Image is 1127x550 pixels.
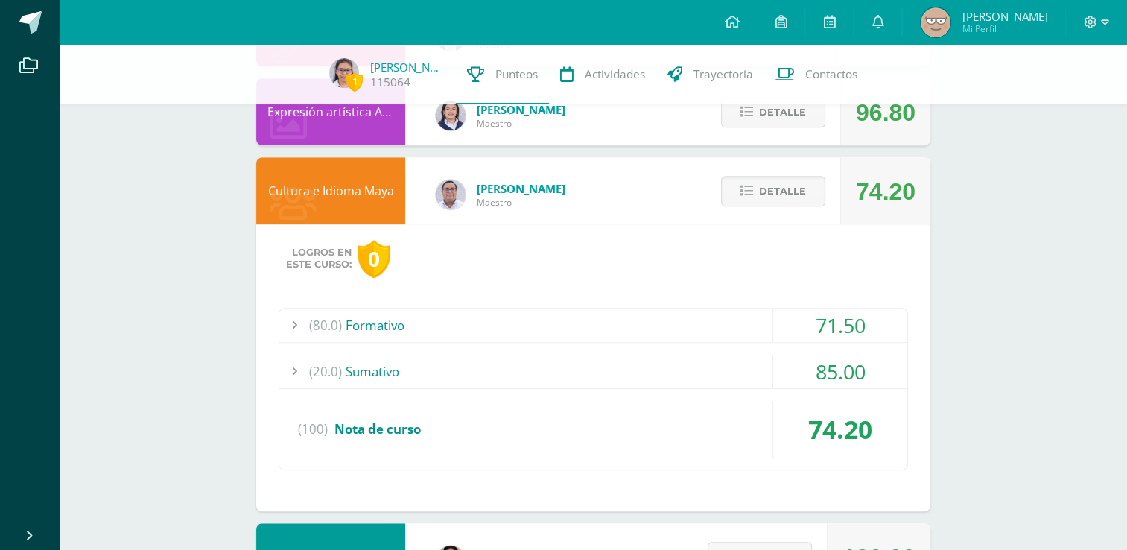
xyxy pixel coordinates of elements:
[759,177,806,205] span: Detalle
[436,180,466,209] img: 5778bd7e28cf89dedf9ffa8080fc1cd8.png
[279,355,907,388] div: Sumativo
[334,420,421,437] span: Nota de curso
[329,58,359,88] img: 9f4b94e99bd453ca0c7e9e26828c986f.png
[477,102,565,117] span: [PERSON_NAME]
[477,181,565,196] span: [PERSON_NAME]
[370,75,410,90] a: 115064
[764,45,869,104] a: Contactos
[256,78,405,145] div: Expresión artística ARTES PLÁSTICAS
[585,66,645,82] span: Actividades
[549,45,656,104] a: Actividades
[721,176,825,206] button: Detalle
[279,309,907,342] div: Formativo
[256,157,405,224] div: Cultura e Idioma Maya
[759,98,806,126] span: Detalle
[921,7,950,37] img: b08fa849ce700c2446fec7341b01b967.png
[370,60,445,75] a: [PERSON_NAME]
[346,72,363,91] span: 1
[286,247,352,271] span: Logros en este curso:
[436,101,466,130] img: 799791cd4ec4703767168e1db4dfe2dd.png
[456,45,549,104] a: Punteos
[693,66,753,82] span: Trayectoria
[656,45,764,104] a: Trayectoria
[358,240,390,278] div: 0
[773,355,907,388] div: 85.00
[962,22,1047,35] span: Mi Perfil
[773,401,907,458] div: 74.20
[805,66,857,82] span: Contactos
[477,196,565,209] span: Maestro
[477,117,565,130] span: Maestro
[856,158,915,225] div: 74.20
[773,309,907,342] div: 71.50
[309,355,342,388] span: (20.0)
[309,309,342,342] span: (80.0)
[856,79,915,146] div: 96.80
[495,66,538,82] span: Punteos
[721,97,825,127] button: Detalle
[962,9,1047,24] span: [PERSON_NAME]
[298,401,328,458] span: (100)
